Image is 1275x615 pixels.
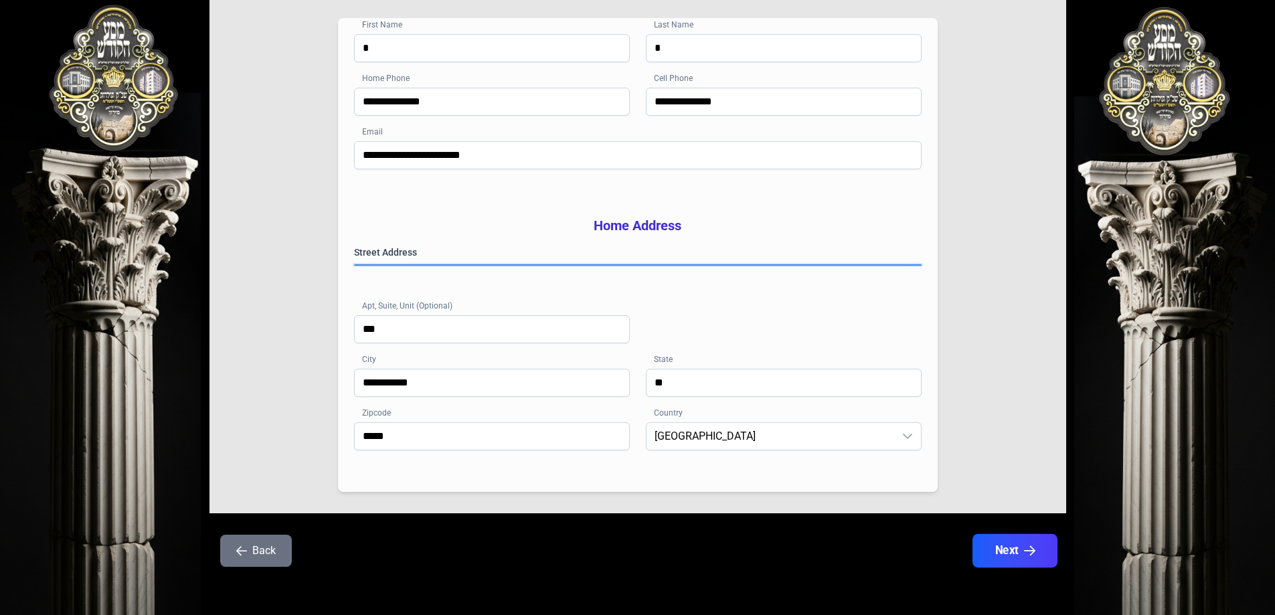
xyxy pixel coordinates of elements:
button: Back [220,535,292,567]
label: Street Address [354,246,922,259]
span: United States [647,423,894,450]
button: Next [972,534,1057,567]
div: dropdown trigger [894,423,921,450]
h3: Home Address [354,216,922,235]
